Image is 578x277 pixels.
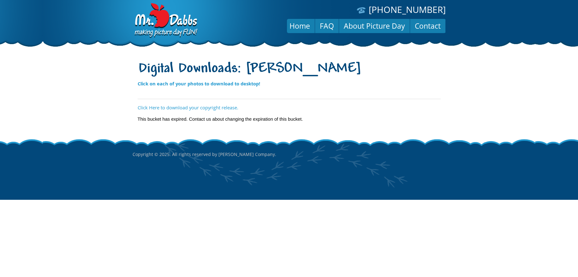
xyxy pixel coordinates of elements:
a: Click Here to download your copyright release. [138,104,238,111]
a: Home [285,18,315,33]
a: [PHONE_NUMBER] [369,3,446,15]
a: FAQ [315,18,339,33]
a: About Picture Day [339,18,410,33]
strong: Click on each of your photos to download to desktop! [138,80,260,87]
p: Copyright © 2025. All rights reserved by [PERSON_NAME] Company. [133,138,446,170]
a: Contact [410,18,445,33]
h1: Digital Downloads: [PERSON_NAME] [138,61,441,78]
div: This bucket has expired. Contact us about changing the expiration of this bucket. [138,116,441,123]
img: Dabbs Company [133,3,198,38]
